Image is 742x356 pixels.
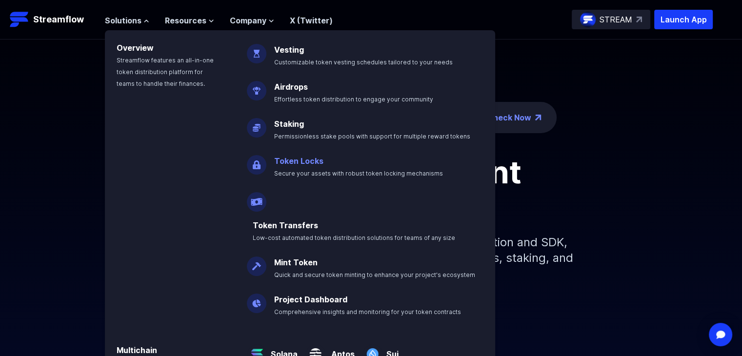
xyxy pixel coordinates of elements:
[165,15,214,26] button: Resources
[117,57,214,87] span: Streamflow features an all-in-one token distribution platform for teams to handle their finances.
[230,15,274,26] button: Company
[253,234,455,241] span: Low-cost automated token distribution solutions for teams of any size
[600,14,632,25] p: STREAM
[253,220,318,230] a: Token Transfers
[105,15,141,26] span: Solutions
[274,271,475,278] span: Quick and secure token minting to enhance your project's ecosystem
[535,115,541,120] img: top-right-arrow.png
[274,133,470,140] span: Permissionless stake pools with support for multiple reward tokens
[487,112,531,123] a: Check Now
[274,170,443,177] span: Secure your assets with robust token locking mechanisms
[274,257,318,267] a: Mint Token
[274,156,323,166] a: Token Locks
[165,15,206,26] span: Resources
[580,12,596,27] img: streamflow-logo-circle.png
[274,59,453,66] span: Customizable token vesting schedules tailored to your needs
[274,45,304,55] a: Vesting
[636,17,642,22] img: top-right-arrow.svg
[274,119,304,129] a: Staking
[117,43,154,53] a: Overview
[274,96,433,103] span: Effortless token distribution to engage your community
[247,286,266,313] img: Project Dashboard
[247,36,266,63] img: Vesting
[247,249,266,276] img: Mint Token
[247,147,266,175] img: Token Locks
[247,184,266,212] img: Payroll
[247,73,266,100] img: Airdrops
[709,323,732,346] div: Open Intercom Messenger
[290,16,333,25] a: X (Twitter)
[105,15,149,26] button: Solutions
[572,10,650,29] a: STREAM
[117,345,157,355] a: Multichain
[274,308,461,316] span: Comprehensive insights and monitoring for your token contracts
[10,10,95,29] a: Streamflow
[247,110,266,138] img: Staking
[33,13,84,26] p: Streamflow
[10,10,29,29] img: Streamflow Logo
[654,10,713,29] button: Launch App
[230,15,266,26] span: Company
[274,295,347,304] a: Project Dashboard
[274,82,308,92] a: Airdrops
